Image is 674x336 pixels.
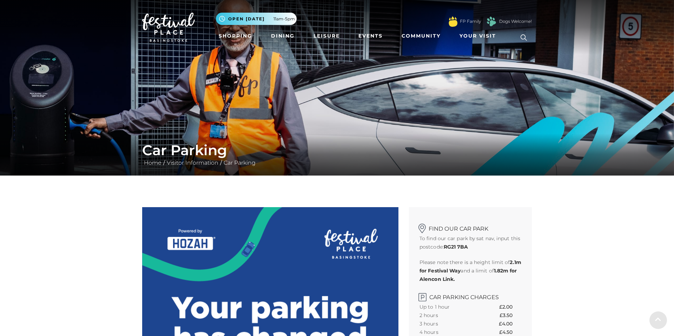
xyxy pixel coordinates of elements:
th: 2 hours [419,311,476,319]
button: Open [DATE] 11am-5pm [216,13,297,25]
h2: Find our car park [419,221,521,232]
a: FP Family [460,18,481,25]
span: Your Visit [460,32,496,40]
img: Festival Place Logo [142,13,195,42]
a: Visitor Information [165,159,220,166]
strong: RG21 7BA [444,244,468,250]
th: Up to 1 hour [419,303,476,311]
th: £4.00 [499,319,521,328]
a: Dining [268,29,297,42]
a: Events [356,29,385,42]
a: Home [142,159,163,166]
a: Leisure [311,29,343,42]
a: Your Visit [457,29,502,42]
a: Community [399,29,443,42]
th: 3 hours [419,319,476,328]
th: £2.00 [499,303,521,311]
a: Car Parking [222,159,257,166]
span: 11am-5pm [273,16,295,22]
div: / / [137,142,537,167]
h2: Car Parking Charges [419,290,521,301]
a: Dogs Welcome! [499,18,532,25]
p: Please note there is a height limit of and a limit of [419,258,521,283]
th: £3.50 [500,311,521,319]
p: To find our car park by sat nav, input this postcode: [419,234,521,251]
a: Shopping [216,29,255,42]
span: Open [DATE] [228,16,265,22]
h1: Car Parking [142,142,532,159]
